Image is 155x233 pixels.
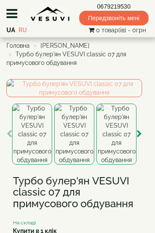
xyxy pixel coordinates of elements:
[19,27,27,34] a: RU
[13,175,142,209] h1: Турбо булер'ян VESUVI classic 07 для примусового обдування
[79,2,149,11] a: 0679219530
[6,51,126,66] span: Турбо булер'ян VESUVI classic 07 для примусового обдування
[31,6,70,21] img: content
[96,104,136,165] img: Турбо булер'ян VESUVI classic 07 для примусового обдування
[6,27,15,34] a: UA
[6,79,142,97] img: Турбо булер'ян VESUVI classic 07 для примусового обдування
[54,104,94,165] img: Турбо булер'ян VESUVI classic 07 для примусового обдування
[12,104,52,165] img: Турбо булер'ян VESUVI classic 07 для примусового обдування
[79,11,149,25] span: Передзвоніть мені
[13,220,36,226] small: На складі
[6,42,30,49] a: Головна
[40,42,90,49] a: [PERSON_NAME]
[86,25,149,35] button: 0 товар(ів) - 0грн
[96,27,146,34] span: 0 товар(ів) - 0грн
